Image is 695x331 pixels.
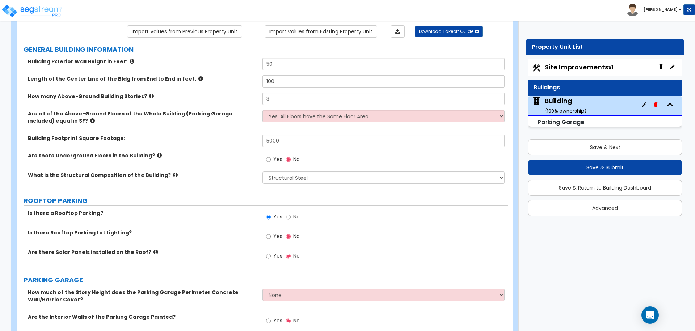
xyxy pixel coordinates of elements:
[28,135,257,142] label: Building Footprint Square Footage:
[28,152,257,159] label: Are there Underground Floors in the Building?
[644,7,678,12] b: [PERSON_NAME]
[286,317,291,325] input: No
[173,172,178,178] i: click for more info!
[538,118,584,126] small: Parking Garage
[293,317,300,324] span: No
[28,171,257,179] label: What is the Structural Composition of the Building?
[545,107,586,114] small: ( 100 % ownership)
[273,317,282,324] span: Yes
[293,156,300,163] span: No
[293,252,300,259] span: No
[534,84,677,92] div: Buildings
[1,4,63,18] img: logo_pro_r.png
[153,249,158,255] i: click for more info!
[157,153,162,158] i: click for more info!
[545,63,613,72] span: Site Improvements
[127,25,242,38] a: Import the dynamic attribute values from previous properties.
[532,96,541,106] img: building.svg
[28,289,257,303] label: How much of the Story Height does the Parking Garage Perimeter Concrete Wall/Barrier Cover?
[265,25,377,38] a: Import the dynamic attribute values from existing properties.
[28,249,257,256] label: Are there Solar Panels installed on the Roof?
[28,229,257,236] label: Is there Rooftop Parking Lot Lighting?
[608,64,613,71] small: x1
[273,252,282,259] span: Yes
[24,275,508,285] label: PARKING GARAGE
[532,43,678,51] div: Property Unit List
[391,25,405,38] a: Import the dynamic attributes value through Excel sheet
[415,26,483,37] button: Download Takeoff Guide
[626,4,639,16] img: avatar.png
[266,213,271,221] input: Yes
[528,160,682,175] button: Save & Submit
[293,213,300,220] span: No
[532,96,586,115] span: Building
[273,233,282,240] span: Yes
[28,58,257,65] label: Building Exterior Wall Height in Feet:
[266,252,271,260] input: Yes
[28,209,257,217] label: Is there a Rooftop Parking?
[419,28,473,34] span: Download Takeoff Guide
[293,233,300,240] span: No
[149,93,154,99] i: click for more info!
[528,200,682,216] button: Advanced
[198,76,203,81] i: click for more info!
[528,180,682,196] button: Save & Return to Building Dashboard
[286,252,291,260] input: No
[24,45,508,54] label: GENERAL BUILDING INFORMATION
[24,196,508,205] label: ROOFTOP PARKING
[28,75,257,82] label: Length of the Center Line of the Bldg from End to End in feet:
[266,233,271,241] input: Yes
[532,63,541,73] img: Construction.png
[266,156,271,164] input: Yes
[130,59,134,64] i: click for more info!
[286,233,291,241] input: No
[286,156,291,164] input: No
[273,213,282,220] span: Yes
[28,93,257,100] label: How many Above-Ground Building Stories?
[545,96,586,115] div: Building
[266,317,271,325] input: Yes
[273,156,282,163] span: Yes
[90,118,95,123] i: click for more info!
[28,313,257,321] label: Are the Interior Walls of the Parking Garage Painted?
[641,306,659,324] div: Open Intercom Messenger
[286,213,291,221] input: No
[28,110,257,124] label: Are all of the Above-Ground Floors of the Whole Building (Parking Garage included) equal in SF?
[528,139,682,155] button: Save & Next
